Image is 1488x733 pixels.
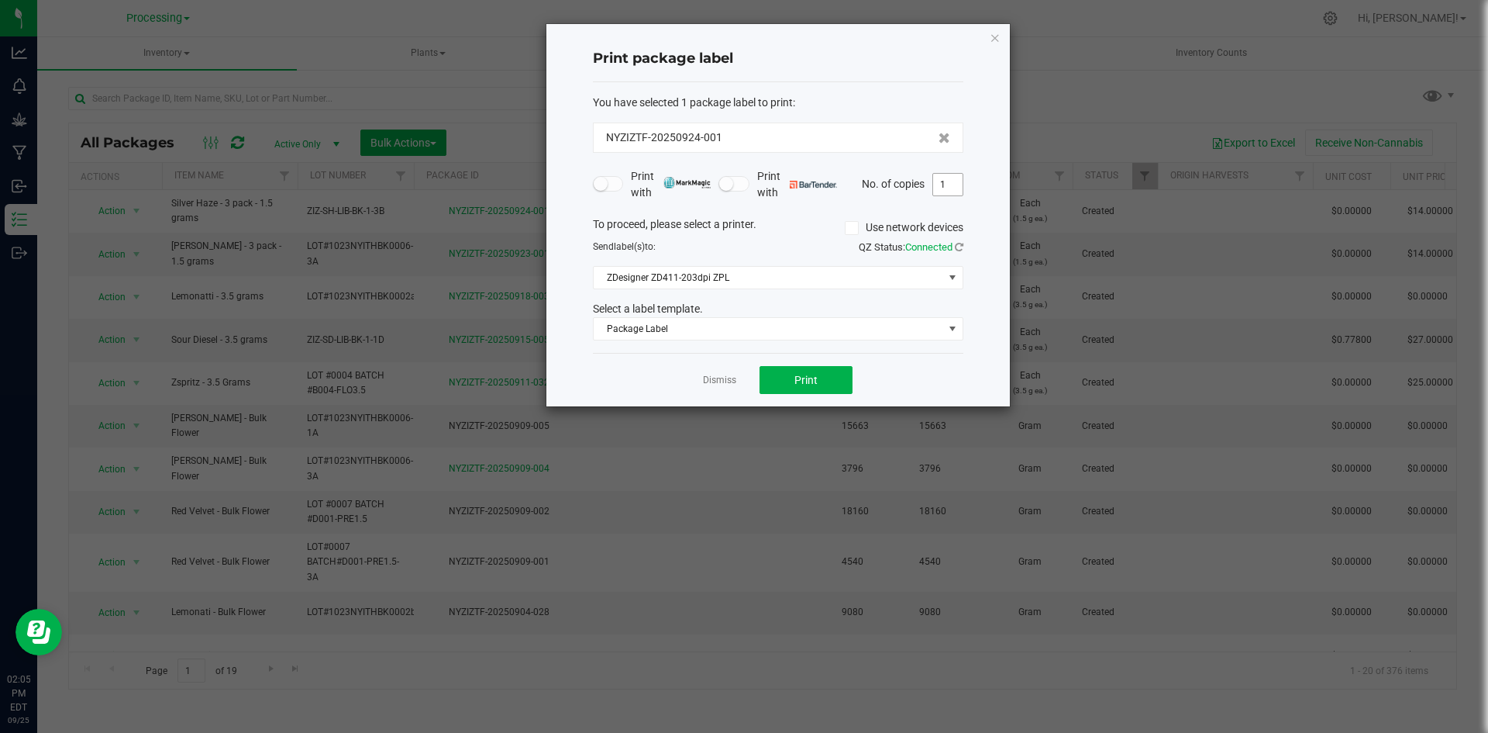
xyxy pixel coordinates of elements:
[593,49,963,69] h4: Print package label
[606,130,722,146] span: NYZIZTF-20250924-001
[15,609,62,655] iframe: Resource center
[663,177,711,188] img: mark_magic_cybra.png
[581,216,975,240] div: To proceed, please select a printer.
[614,241,645,252] span: label(s)
[593,241,656,252] span: Send to:
[862,177,925,189] span: No. of copies
[631,168,711,201] span: Print with
[790,181,837,188] img: bartender.png
[757,168,837,201] span: Print with
[794,374,818,386] span: Print
[594,267,943,289] span: ZDesigner ZD411-203dpi ZPL
[759,366,852,394] button: Print
[859,241,963,253] span: QZ Status:
[845,220,963,236] label: Use network devices
[905,241,952,253] span: Connected
[703,374,736,387] a: Dismiss
[581,301,975,317] div: Select a label template.
[594,318,943,340] span: Package Label
[593,95,963,111] div: :
[593,96,793,109] span: You have selected 1 package label to print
